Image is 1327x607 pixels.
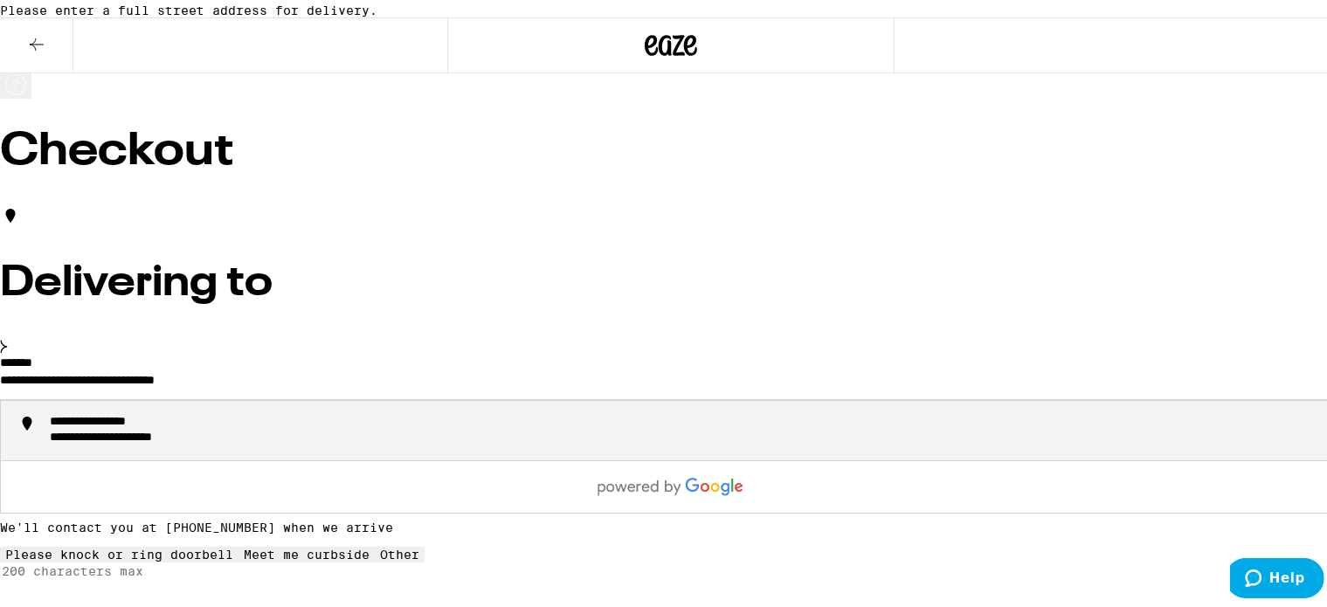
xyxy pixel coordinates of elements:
iframe: Opens a widget where you can find more information [1230,555,1324,598]
button: Meet me curbside [238,543,375,559]
button: Other [375,543,425,559]
div: Other [380,544,419,558]
div: Meet me curbside [244,544,370,558]
div: Please knock or ring doorbell [5,544,233,558]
